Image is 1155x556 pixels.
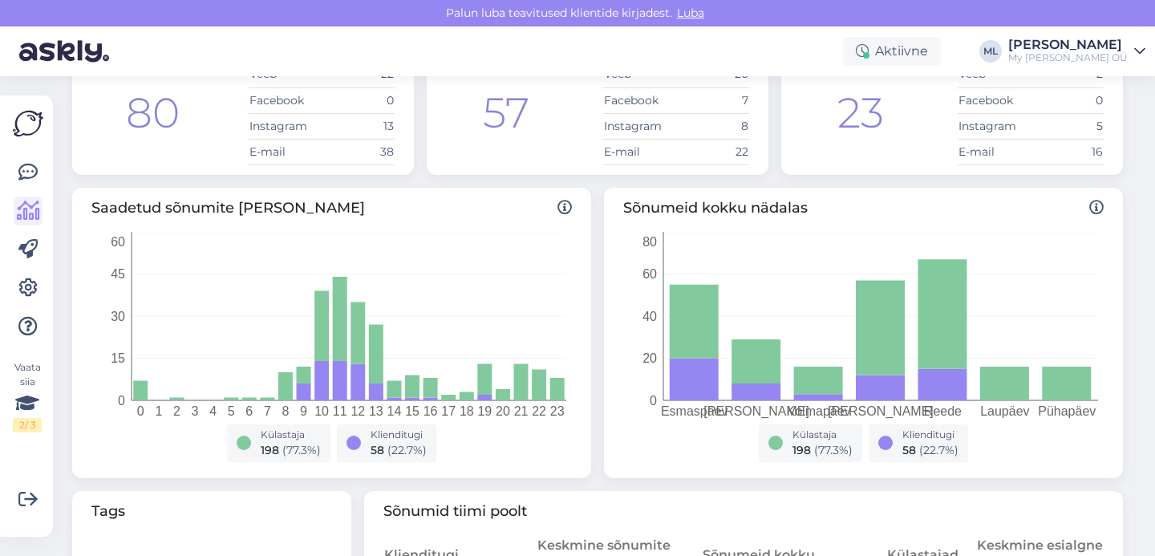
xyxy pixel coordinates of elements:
[126,82,180,144] div: 80
[333,404,347,418] tspan: 11
[369,404,383,418] tspan: 13
[91,501,332,522] span: Tags
[514,404,529,418] tspan: 21
[209,404,217,418] tspan: 4
[603,87,676,113] td: Facebook
[322,87,395,113] td: 0
[371,443,384,457] span: 58
[642,267,657,281] tspan: 60
[642,234,657,248] tspan: 80
[460,404,474,418] tspan: 18
[672,6,709,20] span: Luba
[261,428,321,442] div: Külastaja
[1031,139,1104,164] td: 16
[1008,39,1128,51] div: [PERSON_NAME]
[155,404,162,418] tspan: 1
[383,501,1104,522] span: Sõnumid tiimi poolt
[387,404,402,418] tspan: 14
[958,113,1031,139] td: Instagram
[245,404,253,418] tspan: 6
[118,393,125,407] tspan: 0
[676,139,749,164] td: 22
[111,267,125,281] tspan: 45
[1008,39,1145,64] a: [PERSON_NAME]My [PERSON_NAME] OÜ
[192,404,199,418] tspan: 3
[979,40,1002,63] div: ML
[351,404,365,418] tspan: 12
[676,87,749,113] td: 7
[228,404,235,418] tspan: 5
[371,428,427,442] div: Klienditugi
[792,443,811,457] span: 198
[249,139,322,164] td: E-mail
[405,404,419,418] tspan: 15
[902,443,916,457] span: 58
[642,351,657,365] tspan: 20
[980,404,1029,418] tspan: Laupäev
[91,197,572,219] span: Saadetud sõnumite [PERSON_NAME]
[1008,51,1128,64] div: My [PERSON_NAME] OÜ
[1031,87,1104,113] td: 0
[924,404,962,418] tspan: Reede
[477,404,492,418] tspan: 19
[703,404,809,419] tspan: [PERSON_NAME]
[249,113,322,139] td: Instagram
[1038,404,1096,418] tspan: Pühapäev
[642,309,657,323] tspan: 40
[111,309,125,323] tspan: 30
[111,234,125,248] tspan: 60
[650,393,657,407] tspan: 0
[483,82,529,144] div: 57
[249,87,322,113] td: Facebook
[814,443,853,457] span: ( 77.3 %)
[958,139,1031,164] td: E-mail
[387,443,427,457] span: ( 22.7 %)
[264,404,271,418] tspan: 7
[13,360,42,432] div: Vaata siia
[792,428,853,442] div: Külastaja
[532,404,546,418] tspan: 22
[623,197,1104,219] span: Sõnumeid kokku nädalas
[902,428,958,442] div: Klienditugi
[676,113,749,139] td: 8
[300,404,307,418] tspan: 9
[787,404,851,418] tspan: Kolmapäev
[603,139,676,164] td: E-mail
[496,404,510,418] tspan: 20
[423,404,438,418] tspan: 16
[13,418,42,432] div: 2 / 3
[261,443,279,457] span: 198
[843,37,941,66] div: Aktiivne
[173,404,180,418] tspan: 2
[837,82,884,144] div: 23
[322,113,395,139] td: 13
[322,139,395,164] td: 38
[13,108,43,139] img: Askly Logo
[919,443,958,457] span: ( 22.7 %)
[137,404,144,418] tspan: 0
[282,443,321,457] span: ( 77.3 %)
[661,404,728,418] tspan: Esmaspäev
[550,404,565,418] tspan: 23
[282,404,290,418] tspan: 8
[603,113,676,139] td: Instagram
[441,404,456,418] tspan: 17
[828,404,934,419] tspan: [PERSON_NAME]
[314,404,329,418] tspan: 10
[958,87,1031,113] td: Facebook
[1031,113,1104,139] td: 5
[111,351,125,365] tspan: 15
